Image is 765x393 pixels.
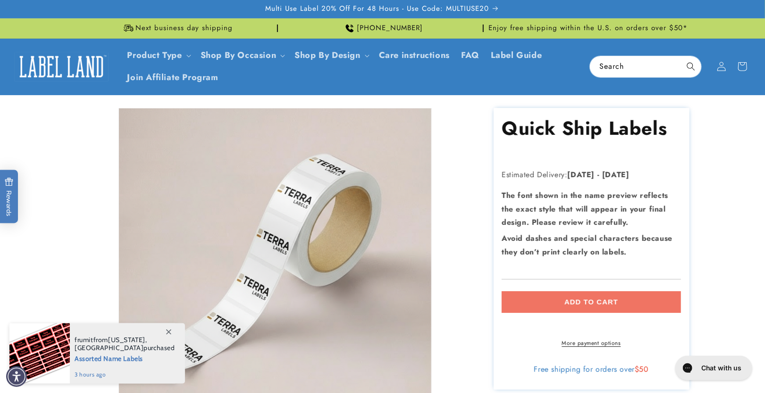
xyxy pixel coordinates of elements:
div: Announcement [488,18,689,38]
a: Label Land [11,49,112,85]
span: FAQ [461,50,479,61]
span: frumit [75,336,93,344]
span: [PHONE_NUMBER] [357,24,423,33]
strong: Avoid dashes and special characters because they don’t print clearly on labels. [502,233,673,257]
h1: Quick Ship Labels [502,116,681,140]
span: Rewards [5,178,14,217]
img: Label Land [14,52,109,81]
a: FAQ [455,44,485,66]
div: Announcement [76,18,278,38]
div: Announcement [282,18,484,38]
span: Next business day shipping [136,24,233,33]
span: Join Affiliate Program [127,72,219,83]
span: Care instructions [379,50,450,61]
span: $ [635,364,639,375]
span: from , purchased [75,336,175,352]
span: Enjoy free shipping within the U.S. on orders over $50* [489,24,688,33]
span: 50 [639,364,648,375]
a: Join Affiliate Program [122,66,224,89]
a: Care instructions [373,44,455,66]
span: [GEOGRAPHIC_DATA] [75,344,143,352]
div: Accessibility Menu [6,366,27,387]
a: More payment options [502,339,681,347]
summary: Shop By Design [289,44,373,66]
summary: Product Type [122,44,195,66]
span: [US_STATE] [108,336,145,344]
strong: - [597,169,600,180]
span: Assorted Name Labels [75,352,175,364]
div: Free shipping for orders over [502,365,681,374]
span: Label Guide [491,50,542,61]
summary: Shop By Occasion [195,44,289,66]
iframe: Gorgias live chat messenger [671,352,756,384]
span: Shop By Occasion [201,50,277,61]
button: Search [681,56,701,77]
span: Multi Use Label 20% Off For 48 Hours - Use Code: MULTIUSE20 [265,4,489,14]
strong: [DATE] [602,169,630,180]
a: Label Guide [485,44,548,66]
span: 3 hours ago [75,370,175,379]
a: Shop By Design [294,49,360,61]
strong: The font shown in the name preview reflects the exact style that will appear in your final design... [502,190,668,228]
strong: [DATE] [567,169,595,180]
p: Estimated Delivery: [502,168,681,182]
a: Product Type [127,49,182,61]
